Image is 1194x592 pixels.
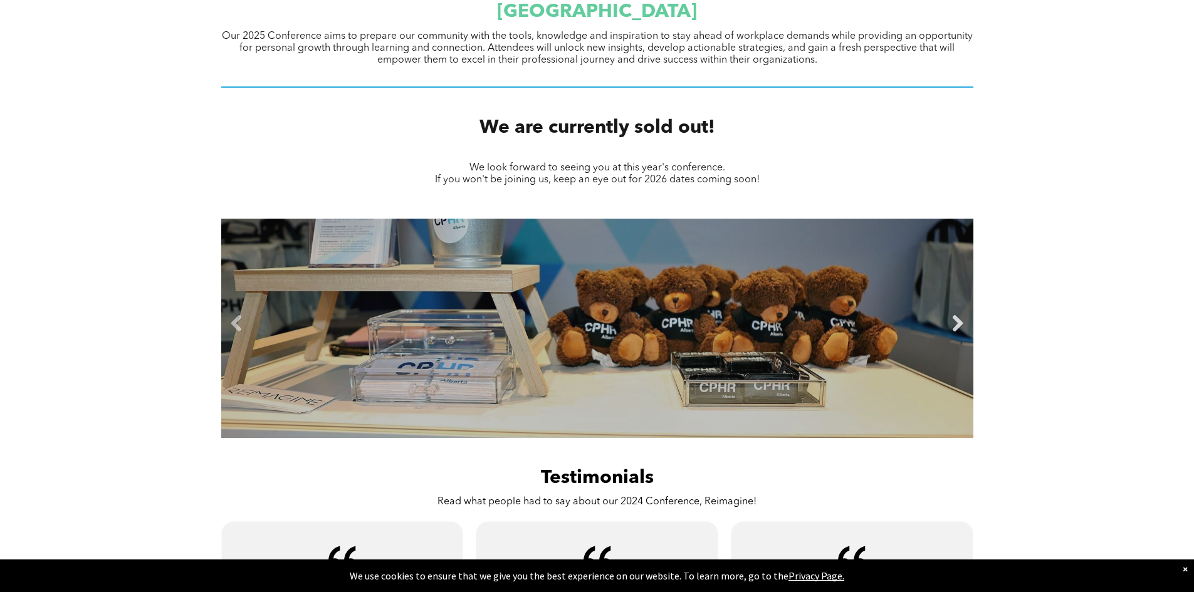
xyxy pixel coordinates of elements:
[1183,563,1188,575] div: Dismiss notification
[497,3,697,21] span: [GEOGRAPHIC_DATA]
[469,163,725,173] span: We look forward to seeing you at this year's conference.
[788,569,844,582] a: Privacy Page.
[479,118,715,137] span: We are currently sold out!
[948,314,967,333] a: Next
[228,314,246,333] a: Previous
[222,31,973,65] span: Our 2025 Conference aims to prepare our community with the tools, knowledge and inspiration to st...
[541,469,654,487] span: Testimonials
[435,175,760,185] span: If you won't be joining us, keep an eye out for 2026 dates coming soon!
[437,497,757,507] span: Read what people had to say about our 2024 Conference, Reimagine!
